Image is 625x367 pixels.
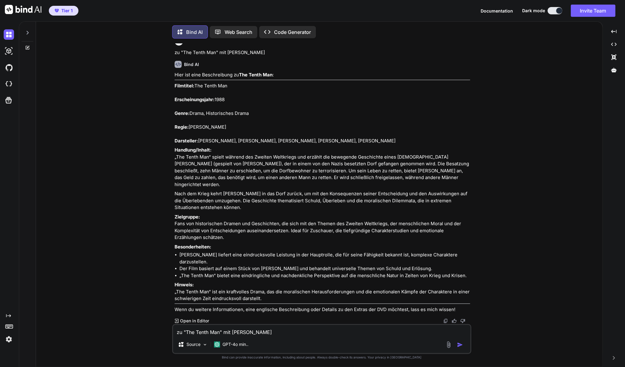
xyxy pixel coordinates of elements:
img: like [452,318,457,323]
p: zu "The Tenth Man" mit [PERSON_NAME] [175,49,470,56]
p: „The Tenth Man“ spielt während des Zweiten Weltkriegs und erzählt die bewegende Geschichte eines ... [175,147,470,188]
button: Invite Team [571,5,615,17]
img: icon [457,342,463,348]
img: cloudideIcon [4,79,14,89]
img: GPT-4o mini [214,341,220,347]
img: dislike [460,318,465,323]
li: Der Film basiert auf einem Stück von [PERSON_NAME] und behandelt universelle Themen von Schuld un... [179,265,470,272]
li: „The Tenth Man“ bietet eine eindringliche und nachdenkliche Perspektive auf die menschliche Natur... [179,272,470,279]
span: Tier 1 [61,8,73,14]
img: darkChat [4,29,14,40]
strong: Hinweis: [175,282,194,288]
p: Open in Editor [180,318,209,324]
span: Dark mode [522,8,545,14]
strong: Darsteller: [175,138,198,144]
strong: Regie: [175,124,189,130]
p: Wenn du weitere Informationen, eine englische Beschreibung oder Details zu den Extras der DVD möc... [175,306,470,313]
button: Documentation [481,8,513,14]
p: Source [186,341,201,347]
button: premiumTier 1 [49,6,78,16]
p: Web Search [225,28,252,36]
img: copy [443,318,448,323]
h6: Bind AI [184,61,199,68]
p: Code Generator [274,28,311,36]
p: Bind can provide inaccurate information, including about people. Always double-check its answers.... [172,355,471,360]
strong: Filmtitel: [175,83,194,89]
strong: Handlung/Inhalt: [175,147,211,153]
img: Bind AI [5,5,42,14]
img: githubDark [4,62,14,73]
img: darkAi-studio [4,46,14,56]
img: settings [4,334,14,344]
strong: Besonderheiten: [175,244,211,250]
strong: Genre: [175,110,190,116]
img: Pick Models [202,342,208,347]
p: Bind AI [186,28,203,36]
img: premium [55,9,59,13]
strong: Erscheinungsjahr: [175,97,215,102]
span: Documentation [481,8,513,13]
p: GPT-4o min.. [222,341,248,347]
p: Nach dem Krieg kehrt [PERSON_NAME] in das Dorf zurück, um mit den Konsequenzen seiner Entscheidun... [175,190,470,211]
p: „The Tenth Man“ ist ein kraftvolles Drama, das die moralischen Herausforderungen und die emotiona... [175,281,470,302]
p: Hier ist eine Beschreibung zu : [175,72,470,79]
strong: The Tenth Man [239,72,273,78]
li: [PERSON_NAME] liefert eine eindrucksvolle Leistung in der Hauptrolle, die für seine Fähigkeit bek... [179,251,470,265]
strong: Zielgruppe: [175,214,200,220]
img: attachment [445,341,452,348]
p: The Tenth Man 1988 Drama, Historisches Drama [PERSON_NAME] [PERSON_NAME], [PERSON_NAME], [PERSON_... [175,83,470,145]
p: Fans von historischen Dramen und Geschichten, die sich mit den Themen des Zweiten Weltkriegs, der... [175,214,470,241]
